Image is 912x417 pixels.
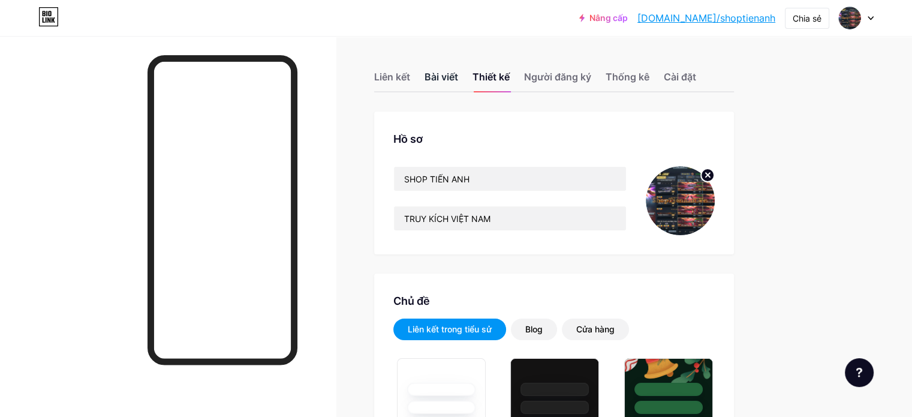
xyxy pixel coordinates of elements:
[393,133,423,145] font: Hồ sơ
[425,71,458,83] font: Bài viết
[374,71,410,83] font: Liên kết
[838,7,861,29] img: datnltph 3 4 3 6 0 fplhn
[472,71,510,83] font: Thiết kế
[524,71,591,83] font: Người đăng ký
[646,166,715,235] img: datnltph 3 4 3 6 0 fplhn
[637,11,775,25] a: [DOMAIN_NAME]/shoptienanh
[394,167,626,191] input: Tên
[408,324,492,334] font: Liên kết trong tiểu sử
[576,324,615,334] font: Cửa hàng
[525,324,543,334] font: Blog
[394,206,626,230] input: Tiểu sử
[793,13,821,23] font: Chia sẻ
[606,71,649,83] font: Thống kê
[393,295,430,307] font: Chủ đề
[589,13,628,23] font: Nâng cấp
[637,12,775,24] font: [DOMAIN_NAME]/shoptienanh
[664,71,696,83] font: Cài đặt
